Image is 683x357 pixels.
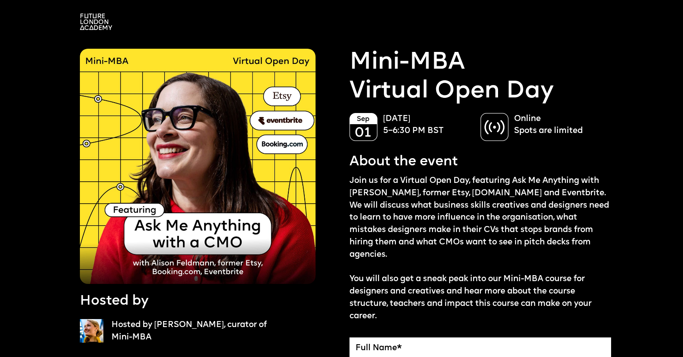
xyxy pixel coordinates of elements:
label: Full Name [355,343,605,353]
a: Mini-MBAVirtual Open Day [349,49,554,106]
p: [DATE] 5–6:30 PM BST [383,113,472,138]
p: Online Spots are limited [514,113,603,138]
p: Hosted by [80,292,149,311]
p: About the event [349,153,458,172]
img: A logo saying in 3 lines: Future London Academy [80,14,112,30]
p: Join us for a Virtual Open Day, featuring Ask Me Anything with [PERSON_NAME], former Etsy, [DOMAI... [349,175,611,322]
p: Hosted by [PERSON_NAME], curator of Mini-MBA [111,319,272,344]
